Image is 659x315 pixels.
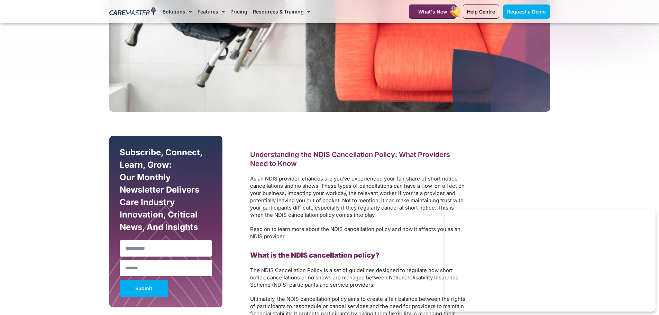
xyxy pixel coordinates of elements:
[250,251,379,259] b: What is the NDIS cancellation policy?
[507,9,546,15] span: Request a Demo
[445,209,656,312] iframe: Popup CTA
[250,175,465,218] span: As an NDIS provider, chances are you’ve experienced your fair share of short notice cancellations...
[250,150,468,168] h2: Understanding the NDIS Cancellation Policy: What Providers Need to Know
[109,7,156,17] img: CareMaster Logo
[418,9,447,15] span: What's New
[409,4,457,19] a: What's New
[503,4,550,19] a: Request a Demo
[250,226,460,240] span: Read on to learn more about the NDIS cancellation policy and how it affects you as an NDIS provider.
[467,9,495,15] span: Help Centre
[120,280,168,297] button: Submit
[135,287,152,290] span: Submit
[118,146,214,237] div: Subscribe, Connect, Learn, Grow: Our Monthly Newsletter Delivers Care Industry Innovation, Critic...
[463,4,499,19] a: Help Centre
[250,267,459,288] span: The NDIS Cancellation Policy is a set of guidelines designed to regulate how short notice cancell...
